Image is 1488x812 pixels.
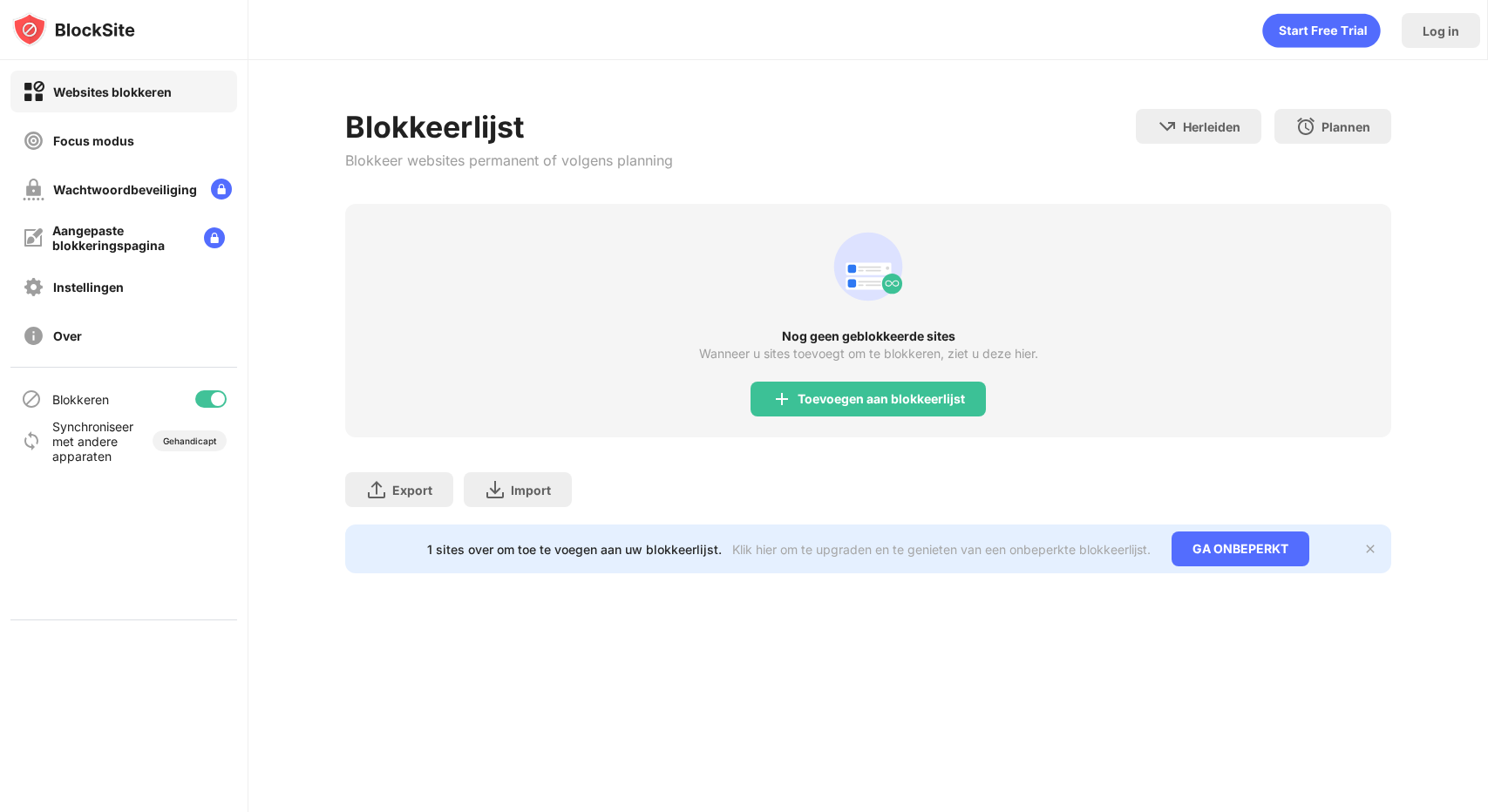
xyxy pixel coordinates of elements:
div: Synchroniseer met andere apparaten [52,419,142,464]
div: Gehandicapt [163,436,216,446]
div: Herleiden [1183,119,1240,134]
div: Instellingen [53,280,124,294]
div: Blokkeren [52,392,109,407]
div: Toevoegen aan blokkeerlijst [798,392,965,406]
div: Aangepaste blokkeringspagina [52,223,190,253]
img: x-button.svg [1363,542,1377,556]
div: animation [1262,13,1381,48]
div: Websites blokkeren [53,85,172,99]
img: about-off.svg [23,325,44,347]
div: Wachtwoordbeveiliging [53,182,197,197]
div: Over [53,328,82,343]
div: 1 sites over om toe te voegen aan uw blokkeerlijst. [427,542,722,557]
img: focus-off.svg [23,130,44,152]
div: animation [826,225,910,308]
div: Wanneer u sites toevoegt om te blokkeren, ziet u deze hier. [699,347,1038,361]
div: Export [392,483,432,497]
img: blocking-icon.svg [21,389,42,409]
div: GA ONBEPERKT [1172,531,1309,566]
img: lock-menu.svg [204,227,225,248]
div: Import [511,483,551,497]
img: lock-menu.svg [211,179,232,200]
div: Focus modus [53,133,134,148]
div: Log in [1423,24,1459,38]
div: Plannen [1322,119,1370,134]
img: logo-blocksite.svg [12,12,135,47]
img: sync-icon.svg [21,430,42,451]
img: password-protection-off.svg [23,179,44,200]
img: customize-block-page-off.svg [23,227,44,248]
img: settings-off.svg [23,276,44,298]
div: Blokkeer websites permanent of volgens planning [345,152,673,169]
div: Nog geen geblokkeerde sites [345,329,1391,343]
div: Klik hier om te upgraden en te genieten van een onbeperkte blokkeerlijst. [732,542,1151,557]
div: Blokkeerlijst [345,109,673,145]
img: block-on.svg [23,81,44,103]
